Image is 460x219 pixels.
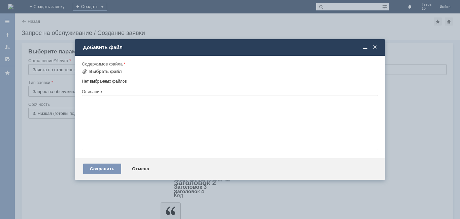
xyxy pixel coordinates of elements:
div: Описание [82,89,377,94]
div: Нет выбранных файлов [82,76,378,84]
div: Прошу удалить отложенные чеки [3,3,98,8]
div: Добавить файл [83,44,378,50]
span: Закрыть [371,44,378,50]
span: Свернуть (Ctrl + M) [362,44,369,50]
div: Выбрать файл [89,69,122,74]
div: Содержимое файла [82,62,377,66]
